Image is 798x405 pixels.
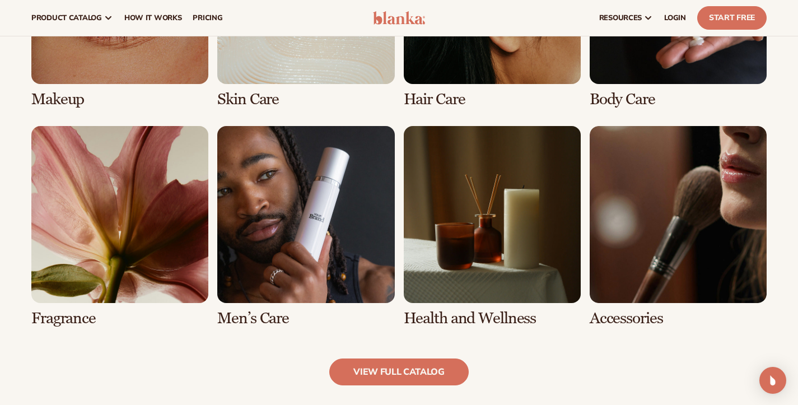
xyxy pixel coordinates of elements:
h3: Makeup [31,91,208,108]
a: Start Free [697,6,767,30]
span: LOGIN [664,13,686,22]
h3: Hair Care [404,91,581,108]
div: 5 / 8 [31,126,208,327]
div: 7 / 8 [404,126,581,327]
h3: Skin Care [217,91,394,108]
img: logo [373,11,426,25]
h3: Body Care [590,91,767,108]
span: How It Works [124,13,182,22]
div: 8 / 8 [590,126,767,327]
div: Open Intercom Messenger [759,367,786,394]
span: resources [599,13,642,22]
a: view full catalog [329,359,469,385]
span: product catalog [31,13,102,22]
span: pricing [193,13,222,22]
div: 6 / 8 [217,126,394,327]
